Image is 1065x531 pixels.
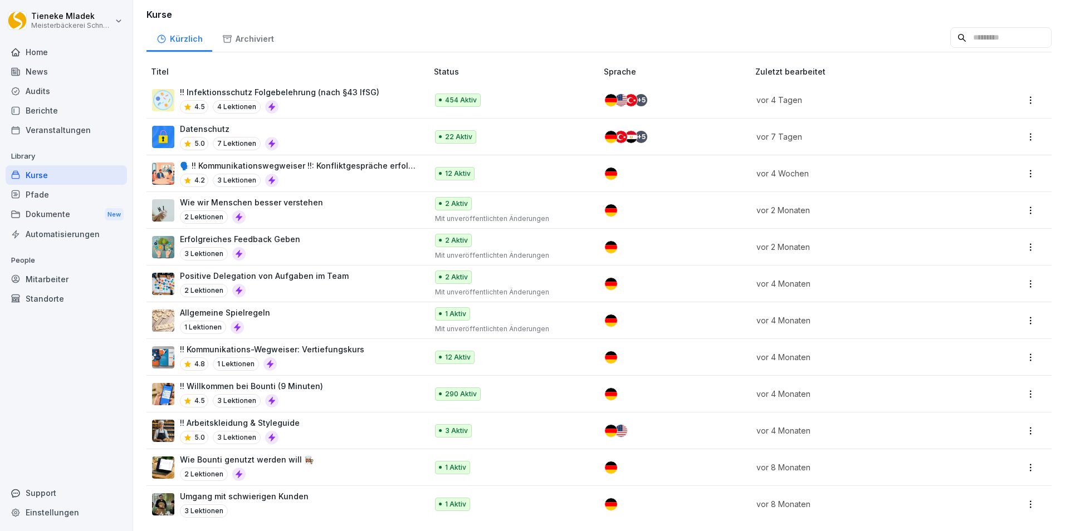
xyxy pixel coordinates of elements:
img: tr.svg [625,94,637,106]
p: Umgang mit schwierigen Kunden [180,490,309,502]
img: eg.svg [625,131,637,143]
p: vor 4 Monaten [756,388,963,400]
div: Dokumente [6,204,127,225]
p: 4.8 [194,359,205,369]
p: 1 Aktiv [445,499,466,509]
img: d4hhc7dpd98b6qx811o6wmlu.png [152,273,174,295]
p: 3 Lektionen [213,394,261,407]
div: Home [6,42,127,62]
h3: Kurse [146,8,1052,21]
p: 3 Lektionen [213,431,261,444]
p: 1 Aktiv [445,463,466,473]
p: 7 Lektionen [213,137,261,150]
a: Automatisierungen [6,224,127,244]
p: Allgemeine Spielregeln [180,307,270,318]
a: Kurse [6,165,127,185]
p: Datenschutz [180,123,279,135]
div: + 5 [635,94,647,106]
div: New [105,208,124,221]
div: Support [6,483,127,503]
a: DokumenteNew [6,204,127,225]
p: vor 4 Monaten [756,425,963,436]
img: de.svg [605,131,617,143]
img: de.svg [605,314,617,327]
img: us.svg [615,425,627,437]
a: Mitarbeiter [6,269,127,289]
a: News [6,62,127,81]
p: vor 4 Wochen [756,168,963,179]
p: 2 Lektionen [180,210,228,224]
a: Archiviert [212,23,284,52]
p: !! Kommunikations-Wegweiser: Vertiefungskurs [180,343,364,355]
p: Tieneke Mladek [31,12,113,21]
p: 2 Lektionen [180,468,228,481]
img: px7llsxzleige67i3gf1affu.png [152,420,174,442]
p: vor 2 Monaten [756,204,963,216]
p: 2 Aktiv [445,272,468,282]
p: vor 4 Monaten [756,314,963,326]
img: ibmq16c03v2u1873hyb2ubud.png [152,493,174,515]
div: + 5 [635,131,647,143]
p: vor 4 Monaten [756,278,963,289]
p: !! Arbeitskleidung & Styleguide [180,417,300,429]
img: s06mvwf1yzeoxs9dp55swq0f.png [152,346,174,368]
img: bqcw87wt3eaim098drrkbvff.png [152,456,174,479]
img: de.svg [605,388,617,400]
a: Kürzlich [146,23,212,52]
p: 22 Aktiv [445,132,472,142]
p: 5.0 [194,139,205,149]
p: 3 Aktiv [445,426,468,436]
img: de.svg [605,278,617,290]
p: 1 Lektionen [213,357,259,371]
img: ecwashxihdnhpwtga2vbr586.png [152,309,174,332]
img: de.svg [605,204,617,217]
p: !! Infektionsschutz Folgebelehrung (nach §43 IfSG) [180,86,379,98]
p: 290 Aktiv [445,389,477,399]
a: Einstellungen [6,503,127,522]
p: 3 Lektionen [213,174,261,187]
p: 3 Lektionen [180,504,228,518]
p: Wie Bounti genutzt werden will 👩🏽‍🍳 [180,454,314,465]
p: !! Willkommen bei Bounti (9 Minuten) [180,380,323,392]
p: Status [434,66,600,77]
p: 12 Aktiv [445,169,471,179]
p: 4 Lektionen [213,100,261,114]
p: Positive Delegation von Aufgaben im Team [180,270,349,282]
p: vor 4 Monaten [756,351,963,363]
p: Mit unveröffentlichten Änderungen [435,214,587,224]
p: Sprache [604,66,751,77]
p: 4.2 [194,175,205,185]
div: Veranstaltungen [6,120,127,140]
img: de.svg [605,94,617,106]
img: gp1n7epbxsf9lzaihqn479zn.png [152,126,174,148]
a: Pfade [6,185,127,204]
p: Mit unveröffentlichten Änderungen [435,250,587,260]
a: Audits [6,81,127,101]
p: 3 Lektionen [180,247,228,260]
p: 5.0 [194,432,205,442]
img: de.svg [605,425,617,437]
p: vor 8 Monaten [756,498,963,510]
p: 12 Aktiv [445,352,471,362]
img: de.svg [605,498,617,510]
p: vor 8 Monaten [756,461,963,473]
a: Berichte [6,101,127,120]
p: 1 Aktiv [445,309,466,319]
img: de.svg [605,351,617,363]
p: People [6,252,127,269]
img: us.svg [615,94,627,106]
a: Standorte [6,289,127,308]
p: 454 Aktiv [445,95,477,105]
p: vor 7 Tagen [756,131,963,142]
img: clixped2zgppihwsektunc4a.png [152,199,174,222]
img: tr.svg [615,131,627,143]
p: Mit unveröffentlichten Änderungen [435,287,587,297]
p: Library [6,147,127,165]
